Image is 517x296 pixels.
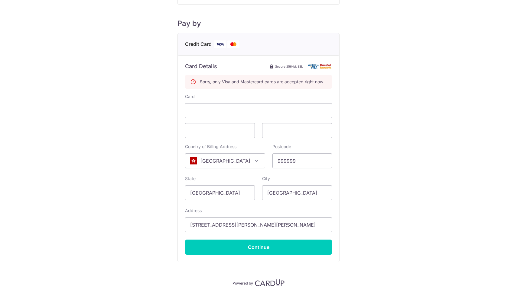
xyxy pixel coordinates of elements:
[190,127,250,134] iframe: Secure card expiration date input frame
[272,153,332,168] input: Example 123456
[185,176,196,182] label: State
[185,144,236,150] label: Country of Billing Address
[267,127,327,134] iframe: Secure card security code input frame
[272,144,291,150] label: Postcode
[185,40,212,48] span: Credit Card
[227,40,239,48] img: Mastercard
[190,107,327,114] iframe: Secure card number input frame
[185,208,202,214] label: Address
[214,40,226,48] img: Visa
[200,79,324,85] div: Sorry, only Visa and Mastercard cards are accepted right now.
[185,154,265,168] span: Hong Kong
[185,63,217,70] h6: Card Details
[275,64,303,69] span: Secure 256-bit SSL
[308,64,332,69] img: Card secure
[255,279,285,286] img: CardUp
[185,94,195,100] label: Card
[232,280,253,286] p: Powered by
[185,153,265,168] span: Hong Kong
[177,19,340,28] h5: Pay by
[262,176,270,182] label: City
[185,240,332,255] input: Continue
